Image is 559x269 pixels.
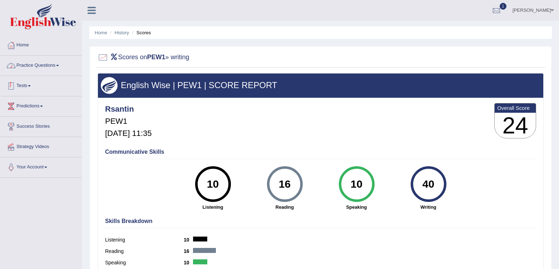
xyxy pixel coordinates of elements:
[95,30,107,35] a: Home
[105,129,152,138] h5: [DATE] 11:35
[497,105,533,111] b: Overall Score
[184,248,193,254] b: 16
[252,204,317,210] strong: Reading
[98,52,189,63] h2: Scores on » writing
[105,248,184,255] label: Reading
[500,3,507,10] span: 1
[343,169,370,199] div: 10
[495,113,536,138] h3: 24
[200,169,226,199] div: 10
[105,149,536,155] h4: Communicative Skills
[105,105,152,113] h4: Rsantin
[0,96,82,114] a: Predictions
[105,117,152,126] h5: PEW1
[0,35,82,53] a: Home
[0,157,82,175] a: Your Account
[272,169,298,199] div: 16
[101,81,540,90] h3: English Wise | PEW1 | SCORE REPORT
[396,204,461,210] strong: Writing
[105,236,184,244] label: Listening
[324,204,389,210] strong: Speaking
[0,117,82,134] a: Success Stories
[130,29,151,36] li: Scores
[115,30,129,35] a: History
[101,77,118,94] img: wings.png
[105,218,536,224] h4: Skills Breakdown
[184,260,193,265] b: 10
[0,137,82,155] a: Strategy Videos
[415,169,441,199] div: 40
[0,76,82,94] a: Tests
[147,54,165,61] b: PEW1
[180,204,245,210] strong: Listening
[184,237,193,243] b: 10
[0,56,82,73] a: Practice Questions
[105,259,184,267] label: Speaking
